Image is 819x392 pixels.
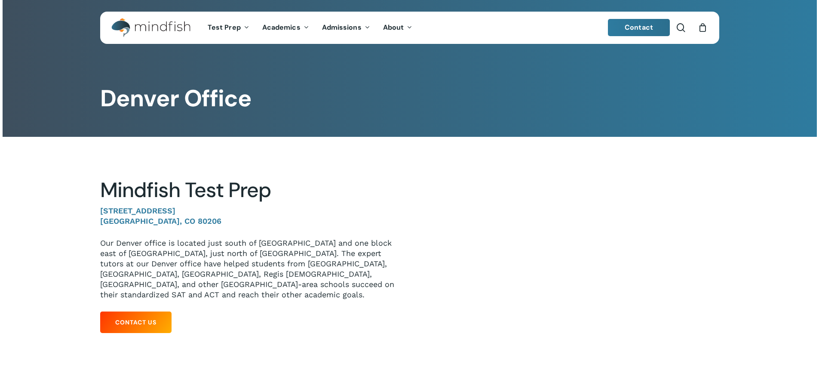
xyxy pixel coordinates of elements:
span: Test Prep [208,23,241,32]
a: Contact [608,19,670,36]
span: Admissions [322,23,362,32]
a: Admissions [316,24,377,31]
a: Test Prep [201,24,256,31]
a: Academics [256,24,316,31]
nav: Main Menu [201,12,419,44]
span: About [383,23,404,32]
a: About [377,24,419,31]
strong: [STREET_ADDRESS] [100,206,175,215]
strong: [GEOGRAPHIC_DATA], CO 80206 [100,216,221,225]
p: Our Denver office is located just south of [GEOGRAPHIC_DATA] and one block east of [GEOGRAPHIC_DA... [100,238,397,300]
span: Contact Us [115,318,156,327]
h2: Mindfish Test Prep [100,178,397,203]
header: Main Menu [100,12,719,44]
a: Contact Us [100,312,172,333]
span: Academics [262,23,301,32]
h1: Denver Office [100,85,719,112]
span: Contact [625,23,653,32]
